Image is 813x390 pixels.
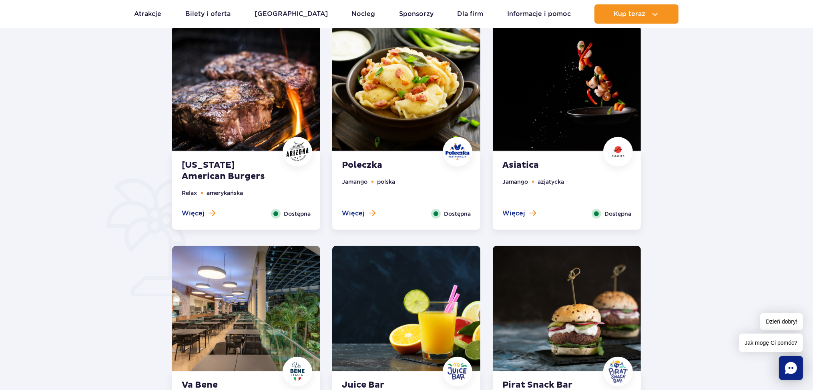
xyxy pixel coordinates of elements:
[182,209,215,218] button: Więcej
[760,313,803,330] span: Dzień dobry!
[502,209,536,218] button: Więcej
[502,177,528,186] li: Jamango
[493,246,641,371] img: Pirat Snack Bar
[351,4,375,24] a: Nocleg
[377,177,395,186] li: polska
[342,177,367,186] li: Jamango
[182,160,279,182] strong: [US_STATE] American Burgers
[185,4,231,24] a: Bilety i oferta
[502,209,525,218] span: Więcej
[606,360,630,384] img: Pirat Snack Bar
[614,10,645,18] span: Kup teraz
[207,189,243,197] li: amerykańska
[538,177,564,186] li: azjatycka
[606,143,630,161] img: Asiatica
[779,356,803,380] div: Chat
[342,209,365,218] span: Więcej
[285,140,309,164] img: Arizona American Burgers
[594,4,679,24] button: Kup teraz
[342,209,375,218] button: Więcej
[134,4,162,24] a: Atrakcje
[332,246,480,371] img: Juice Bar
[457,4,483,24] a: Dla firm
[255,4,328,24] a: [GEOGRAPHIC_DATA]
[502,160,599,171] strong: Asiatica
[493,26,641,151] img: Asiatica
[604,209,631,218] span: Dostępna
[285,360,309,384] img: Va Bene
[172,26,320,151] img: Arizona American Burgers
[172,246,320,371] img: Va Bene
[332,26,480,151] img: Poleczka
[182,209,205,218] span: Więcej
[446,360,470,384] img: Juice Bar
[399,4,434,24] a: Sponsorzy
[739,334,803,352] span: Jak mogę Ci pomóc?
[342,160,439,171] strong: Poleczka
[284,209,311,218] span: Dostępna
[507,4,571,24] a: Informacje i pomoc
[182,189,197,197] li: Relax
[444,209,471,218] span: Dostępna
[446,140,470,164] img: Poleczka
